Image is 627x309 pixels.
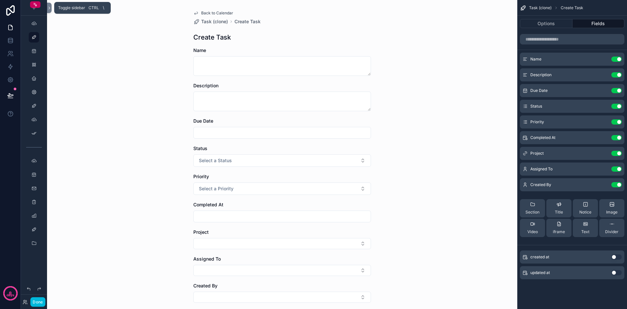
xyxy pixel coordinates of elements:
[599,219,624,237] button: Divider
[530,182,551,187] span: Created By
[530,88,548,93] span: Due Date
[193,229,209,235] span: Project
[193,202,223,207] span: Completed At
[193,292,371,303] button: Select Button
[101,5,106,10] span: \
[30,297,45,307] button: Done
[579,210,591,215] span: Notice
[193,118,213,124] span: Due Date
[599,199,624,217] button: Image
[530,151,544,156] span: Project
[573,199,598,217] button: Notice
[193,182,371,195] button: Select Button
[201,18,228,25] span: Task (clone)
[530,135,555,140] span: Completed At
[530,57,541,62] span: Name
[88,5,100,11] span: Ctrl
[193,18,228,25] a: Task (clone)
[193,174,209,179] span: Priority
[530,104,542,109] span: Status
[530,72,552,77] span: Description
[520,199,545,217] button: Section
[193,33,231,42] h1: Create Task
[7,293,14,298] p: days
[193,146,207,151] span: Status
[529,5,552,10] span: Task (clone)
[605,229,619,234] span: Divider
[193,83,218,88] span: Description
[199,157,232,164] span: Select a Status
[530,119,544,125] span: Priority
[58,5,85,10] span: Toggle sidebar
[193,265,371,276] button: Select Button
[606,210,618,215] span: Image
[553,229,565,234] span: iframe
[234,18,261,25] a: Create Task
[572,19,625,28] button: Fields
[530,270,550,275] span: updated at
[199,185,233,192] span: Select a Priority
[520,19,572,28] button: Options
[193,154,371,167] button: Select Button
[520,219,545,237] button: Video
[201,10,233,16] span: Back to Calendar
[193,256,221,262] span: Assigned To
[193,47,206,53] span: Name
[573,219,598,237] button: Text
[9,290,12,297] p: 8
[193,10,233,16] a: Back to Calendar
[193,238,371,249] button: Select Button
[525,210,539,215] span: Section
[530,166,553,172] span: Assigned To
[546,219,571,237] button: iframe
[193,283,217,288] span: Created By
[546,199,571,217] button: Title
[561,5,583,10] span: Create Task
[555,210,563,215] span: Title
[581,229,589,234] span: Text
[527,229,538,234] span: Video
[530,254,549,260] span: created at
